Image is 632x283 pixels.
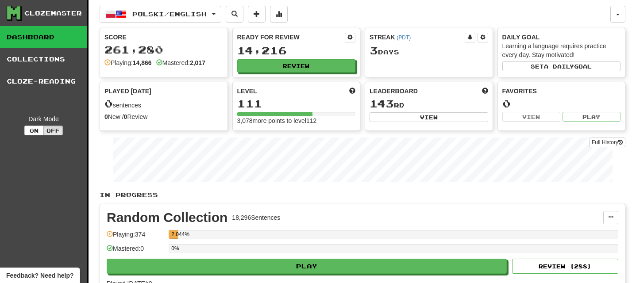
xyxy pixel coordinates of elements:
button: Play [107,259,507,274]
div: 261,280 [104,44,223,55]
div: Learning a language requires practice every day. Stay motivated! [502,42,621,59]
button: Off [43,126,63,135]
button: Review [237,59,356,73]
span: Leaderboard [370,87,418,96]
strong: 0 [104,113,108,120]
div: Mastered: [156,58,205,67]
span: Polski / English [132,10,207,18]
div: Favorites [502,87,621,96]
button: Polski/English [100,6,221,23]
div: Score [104,33,223,42]
button: Search sentences [226,6,243,23]
div: 3,078 more points to level 112 [237,116,356,125]
a: (PDT) [397,34,411,41]
div: Daily Goal [502,33,621,42]
button: Review (288) [512,259,618,274]
p: In Progress [100,191,625,199]
div: Clozemaster [24,9,82,18]
div: 18,296 Sentences [232,213,280,222]
div: 14,216 [237,45,356,56]
div: 111 [237,98,356,109]
strong: 0 [124,113,127,120]
span: 143 [370,97,394,110]
div: New / Review [104,112,223,121]
button: Play [563,112,620,122]
div: Day s [370,45,488,57]
span: a daily [544,63,574,69]
div: sentences [104,98,223,110]
div: 2.044% [171,230,178,239]
span: This week in points, UTC [482,87,488,96]
span: 0 [104,97,113,110]
div: 0 [502,98,621,109]
div: Playing: [104,58,152,67]
span: Score more points to level up [349,87,355,96]
button: On [24,126,44,135]
div: Ready for Review [237,33,345,42]
span: Open feedback widget [6,271,73,280]
div: Playing: 374 [107,230,164,245]
button: More stats [270,6,288,23]
div: Dark Mode [7,115,81,123]
div: rd [370,98,488,110]
span: 3 [370,44,378,57]
div: Streak [370,33,465,42]
button: View [370,112,488,122]
strong: 14,866 [133,59,152,66]
button: Seta dailygoal [502,61,621,71]
a: Full History [589,138,625,147]
button: Add sentence to collection [248,6,266,23]
strong: 2,017 [190,59,205,66]
div: Mastered: 0 [107,244,164,259]
div: Random Collection [107,211,227,224]
button: View [502,112,560,122]
span: Level [237,87,257,96]
span: Played [DATE] [104,87,151,96]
